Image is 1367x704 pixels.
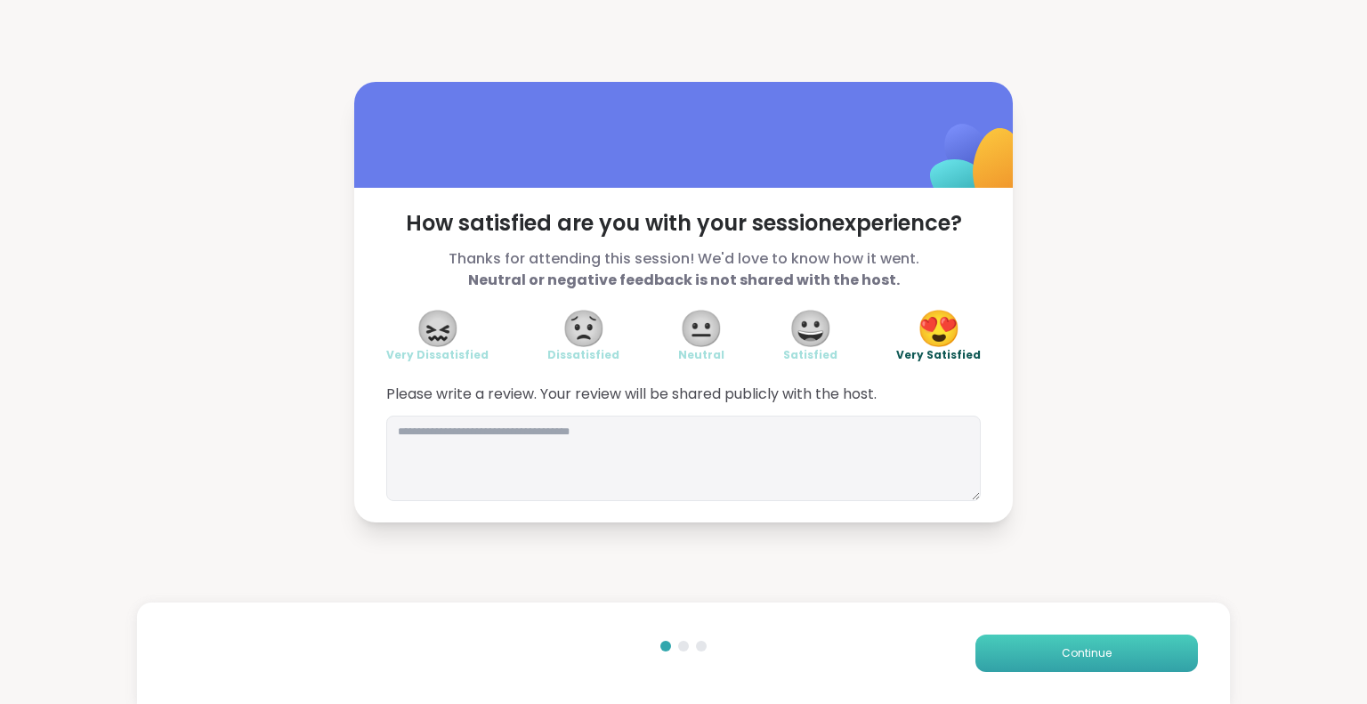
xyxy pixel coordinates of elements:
[975,635,1198,672] button: Continue
[896,348,981,362] span: Very Satisfied
[547,348,619,362] span: Dissatisfied
[468,270,900,290] b: Neutral or negative feedback is not shared with the host.
[888,77,1065,255] img: ShareWell Logomark
[386,248,981,291] span: Thanks for attending this session! We'd love to know how it went.
[386,348,489,362] span: Very Dissatisfied
[386,384,981,405] span: Please write a review. Your review will be shared publicly with the host.
[416,312,460,344] span: 😖
[789,312,833,344] span: 😀
[678,348,724,362] span: Neutral
[783,348,837,362] span: Satisfied
[1062,645,1112,661] span: Continue
[679,312,724,344] span: 😐
[386,209,981,238] span: How satisfied are you with your session experience?
[562,312,606,344] span: 😟
[917,312,961,344] span: 😍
